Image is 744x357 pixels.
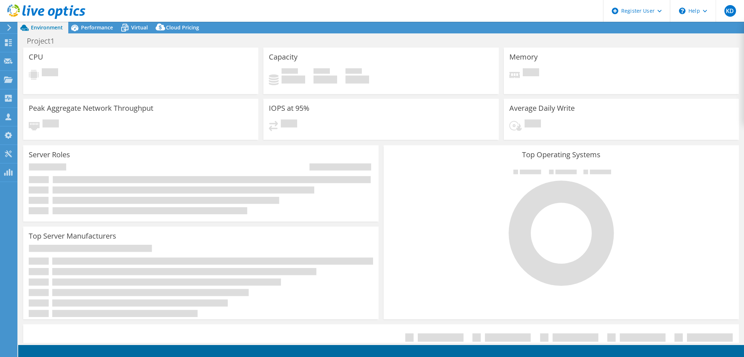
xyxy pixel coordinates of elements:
svg: \n [679,8,686,14]
span: Pending [42,68,58,78]
h3: IOPS at 95% [269,104,310,112]
span: Performance [81,24,113,31]
h3: Capacity [269,53,298,61]
h3: Average Daily Write [509,104,575,112]
h3: Peak Aggregate Network Throughput [29,104,153,112]
span: Used [282,68,298,76]
h3: Memory [509,53,538,61]
h1: Project1 [24,37,66,45]
span: Environment [31,24,63,31]
span: Virtual [131,24,148,31]
h4: 0 GiB [282,76,305,84]
h3: Top Operating Systems [389,151,733,159]
span: Pending [523,68,539,78]
h4: 0 GiB [314,76,337,84]
span: Free [314,68,330,76]
span: Total [345,68,362,76]
span: Pending [525,119,541,129]
span: Pending [281,119,297,129]
h3: Top Server Manufacturers [29,232,116,240]
h3: CPU [29,53,43,61]
h4: 0 GiB [345,76,369,84]
span: Pending [43,119,59,129]
span: Cloud Pricing [166,24,199,31]
span: KD [724,5,736,17]
h3: Server Roles [29,151,70,159]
